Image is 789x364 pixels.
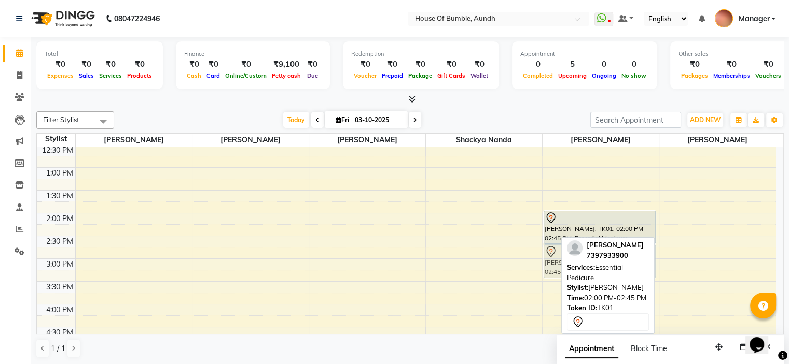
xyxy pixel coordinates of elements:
div: [PERSON_NAME], TK01, 02:00 PM-02:45 PM, Essential Manicure [544,211,655,243]
span: Block Time [631,344,667,353]
span: Expenses [45,72,76,79]
div: ₹0 [303,59,322,70]
div: ₹0 [711,59,753,70]
img: logo [26,4,98,33]
button: ADD NEW [687,113,723,127]
div: ₹0 [753,59,784,70]
span: Essential Pedicure [567,263,623,282]
span: [PERSON_NAME] [309,134,425,147]
div: ₹0 [679,59,711,70]
input: 2025-10-03 [352,112,404,128]
b: 08047224946 [114,4,160,33]
div: 1:30 PM [44,191,75,201]
span: Completed [520,72,556,79]
div: 4:30 PM [44,327,75,338]
div: ₹0 [124,59,155,70]
img: Manager [715,9,733,27]
div: ₹0 [96,59,124,70]
span: Wallet [468,72,491,79]
span: Manager [738,13,769,24]
span: Appointment [565,340,618,358]
span: Products [124,72,155,79]
span: Package [406,72,435,79]
span: Sales [76,72,96,79]
span: [PERSON_NAME] [543,134,659,147]
span: [PERSON_NAME] [587,241,644,249]
span: Gift Cards [435,72,468,79]
span: Today [283,112,309,128]
div: 0 [619,59,649,70]
div: ₹0 [406,59,435,70]
div: 3:30 PM [44,282,75,293]
div: 2:30 PM [44,236,75,247]
div: 02:00 PM-02:45 PM [567,293,649,303]
span: Services: [567,263,595,271]
div: ₹0 [435,59,468,70]
div: 4:00 PM [44,304,75,315]
span: Due [304,72,321,79]
span: Card [204,72,223,79]
span: Shackya Nanda [426,134,542,147]
span: Time: [567,294,584,302]
div: ₹0 [204,59,223,70]
span: Petty cash [269,72,303,79]
div: Stylist [37,134,75,144]
div: 2:00 PM [44,213,75,224]
span: Ongoing [589,72,619,79]
div: ₹0 [468,59,491,70]
div: 3:00 PM [44,259,75,270]
span: No show [619,72,649,79]
span: Token ID: [567,303,597,312]
div: [PERSON_NAME], TK01, 02:00 PM-02:45 PM, Essential Pedicure [544,245,655,278]
span: Stylist: [567,283,588,292]
span: Upcoming [556,72,589,79]
span: Voucher [351,72,379,79]
span: [PERSON_NAME] [192,134,309,147]
span: Cash [184,72,204,79]
div: ₹0 [351,59,379,70]
div: 1:00 PM [44,168,75,179]
div: Total [45,50,155,59]
div: ₹0 [379,59,406,70]
span: Vouchers [753,72,784,79]
span: 1 / 1 [51,343,65,354]
div: Finance [184,50,322,59]
div: ₹0 [223,59,269,70]
div: ₹9,100 [269,59,303,70]
span: Online/Custom [223,72,269,79]
span: [PERSON_NAME] [76,134,192,147]
iframe: chat widget [745,323,779,354]
div: ₹0 [45,59,76,70]
div: 5 [556,59,589,70]
span: Packages [679,72,711,79]
div: ₹0 [184,59,204,70]
input: Search Appointment [590,112,681,128]
div: 0 [520,59,556,70]
div: Appointment [520,50,649,59]
span: Filter Stylist [43,115,79,124]
div: TK01 [567,303,649,313]
span: Memberships [711,72,753,79]
div: 7397933900 [587,251,644,261]
div: 12:30 PM [40,145,75,156]
span: Fri [333,116,352,124]
span: Services [96,72,124,79]
div: [PERSON_NAME] [567,283,649,293]
div: Redemption [351,50,491,59]
img: profile [567,240,583,256]
span: ADD NEW [690,116,721,124]
span: Prepaid [379,72,406,79]
div: 0 [589,59,619,70]
span: [PERSON_NAME] [659,134,776,147]
div: ₹0 [76,59,96,70]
